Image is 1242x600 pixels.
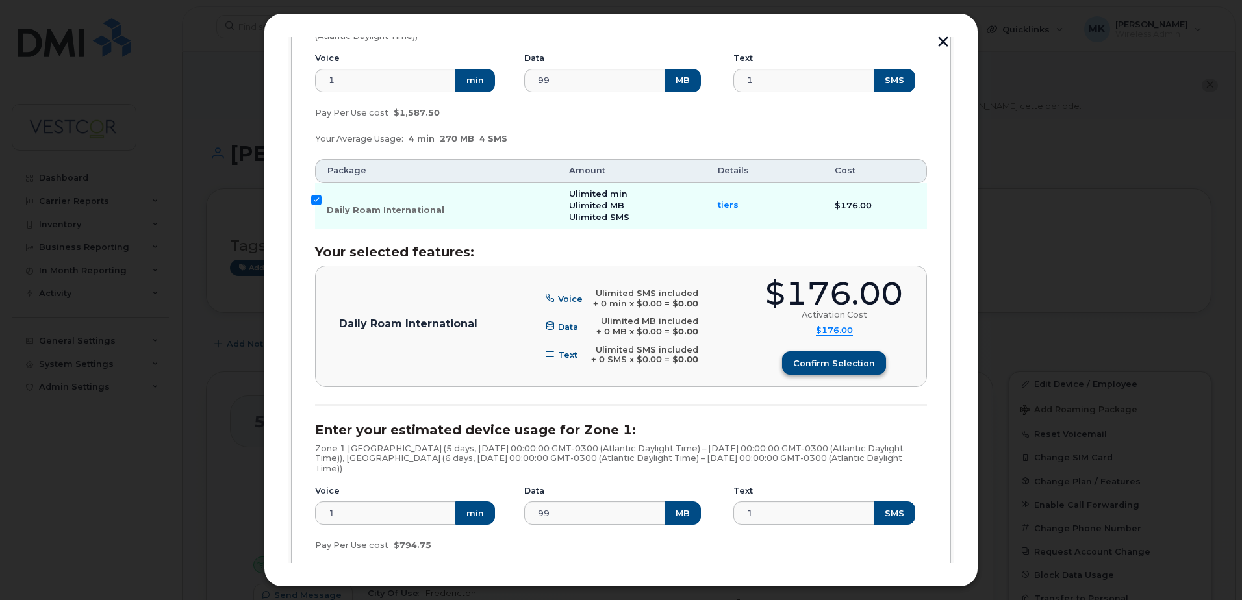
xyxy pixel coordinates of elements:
[706,159,823,182] th: Details
[569,201,624,210] span: Ulimited MB
[718,199,739,212] summary: tiers
[524,486,544,496] label: Data
[823,159,927,182] th: Cost
[593,288,698,299] div: Ulimited SMS included
[394,108,440,118] span: $1,587.50
[315,159,557,182] th: Package
[455,69,495,92] button: min
[315,444,927,474] p: Zone 1 [GEOGRAPHIC_DATA] (5 days, [DATE] 00:00:00 GMT-0300 (Atlantic Daylight Time) – [DATE] 00:0...
[874,501,915,525] button: SMS
[569,212,629,222] span: Ulimited SMS
[802,310,867,320] div: Activation Cost
[311,195,322,205] input: Daily Roam International
[733,486,753,496] label: Text
[455,501,495,525] button: min
[315,108,388,118] span: Pay Per Use cost
[593,299,634,308] span: + 0 min x
[672,299,698,308] b: $0.00
[557,159,706,182] th: Amount
[591,355,634,364] span: + 0 SMS x
[637,327,670,336] span: $0.00 =
[816,325,853,336] summary: $176.00
[793,357,875,369] span: Confirm selection
[479,134,507,144] span: 4 SMS
[596,327,634,336] span: + 0 MB x
[315,486,340,496] label: Voice
[782,351,886,375] button: Confirm selection
[315,423,927,437] h3: Enter your estimated device usage for Zone 1:
[591,345,698,355] div: Ulimited SMS included
[637,355,670,364] span: $0.00 =
[823,183,927,230] td: $176.00
[637,299,670,308] span: $0.00 =
[733,53,753,64] label: Text
[440,134,474,144] span: 270 MB
[672,327,698,336] b: $0.00
[874,69,915,92] button: SMS
[558,350,577,360] span: Text
[339,319,477,329] p: Daily Roam International
[315,540,388,550] span: Pay Per Use cost
[765,278,903,310] div: $176.00
[672,355,698,364] b: $0.00
[558,294,583,303] span: Voice
[596,316,698,327] div: Ulimited MB included
[665,501,701,525] button: MB
[315,134,403,144] span: Your Average Usage:
[394,540,431,550] span: $794.75
[524,53,544,64] label: Data
[409,134,435,144] span: 4 min
[327,205,444,215] span: Daily Roam International
[558,321,578,331] span: Data
[569,189,627,199] span: Ulimited min
[665,69,701,92] button: MB
[315,245,927,259] h3: Your selected features:
[315,53,340,64] label: Voice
